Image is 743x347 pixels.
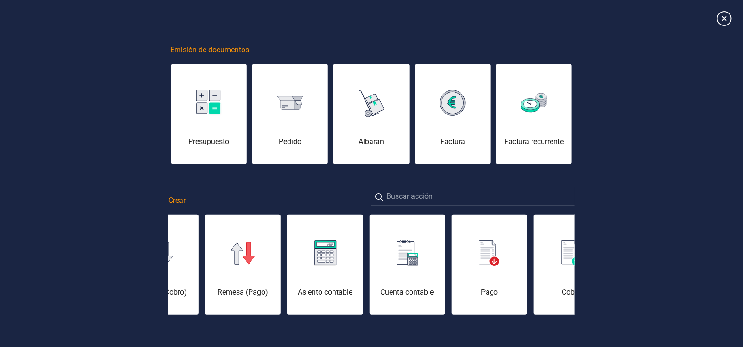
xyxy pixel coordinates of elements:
div: Pago [452,287,527,298]
img: img-cuenta-contable.svg [397,240,418,266]
span: Emisión de documentos [170,44,249,56]
div: Remesa (Pago) [205,287,281,298]
img: img-factura-recurrente.svg [521,93,547,112]
div: Factura [415,136,491,147]
div: Cobro [534,287,609,298]
span: Crear [168,195,186,206]
div: Pedido [252,136,328,147]
img: img-asiento-contable.svg [314,240,337,266]
img: img-albaran.svg [359,87,384,119]
img: img-presupuesto.svg [196,90,222,116]
div: Cuenta contable [370,287,445,298]
div: Factura recurrente [496,136,572,147]
img: img-cobro.svg [561,240,583,266]
img: img-pago.svg [479,240,500,266]
img: img-factura.svg [440,90,466,116]
img: img-pedido.svg [277,96,303,110]
div: Asiento contable [287,287,363,298]
img: img-remesa-pago.svg [231,242,255,265]
input: Buscar acción [371,187,575,206]
div: Albarán [333,136,409,147]
div: Presupuesto [171,136,247,147]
